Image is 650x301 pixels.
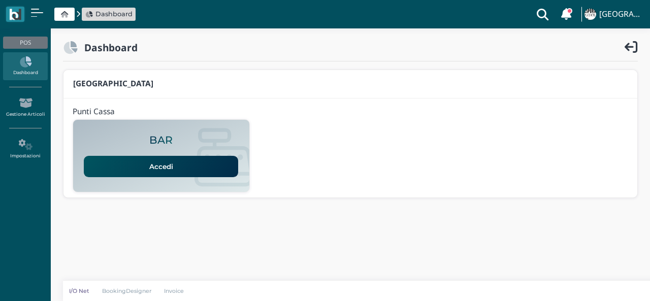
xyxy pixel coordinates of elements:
[9,9,21,20] img: logo
[85,9,133,19] a: Dashboard
[84,156,238,177] a: Accedi
[3,52,47,80] a: Dashboard
[78,42,138,53] h2: Dashboard
[3,135,47,163] a: Impostazioni
[583,2,644,26] a: ... [GEOGRAPHIC_DATA]
[149,135,173,146] h2: BAR
[3,37,47,49] div: POS
[3,93,47,121] a: Gestione Articoli
[73,78,153,89] b: [GEOGRAPHIC_DATA]
[578,270,641,292] iframe: Help widget launcher
[95,9,133,19] span: Dashboard
[584,9,596,20] img: ...
[73,108,115,116] h4: Punti Cassa
[599,10,644,19] h4: [GEOGRAPHIC_DATA]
